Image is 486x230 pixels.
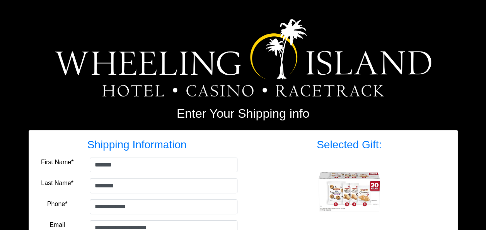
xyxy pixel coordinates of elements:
[47,199,68,209] label: Phone*
[41,158,73,167] label: First Name*
[318,161,380,223] img: Pepperidge Farm Cookie Variety Pack - Assorted
[29,106,458,121] h2: Enter Your Shipping info
[55,19,431,97] img: Logo
[49,220,65,230] label: Email
[249,138,450,151] h3: Selected Gift:
[41,179,73,188] label: Last Name*
[37,138,237,151] h3: Shipping Information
